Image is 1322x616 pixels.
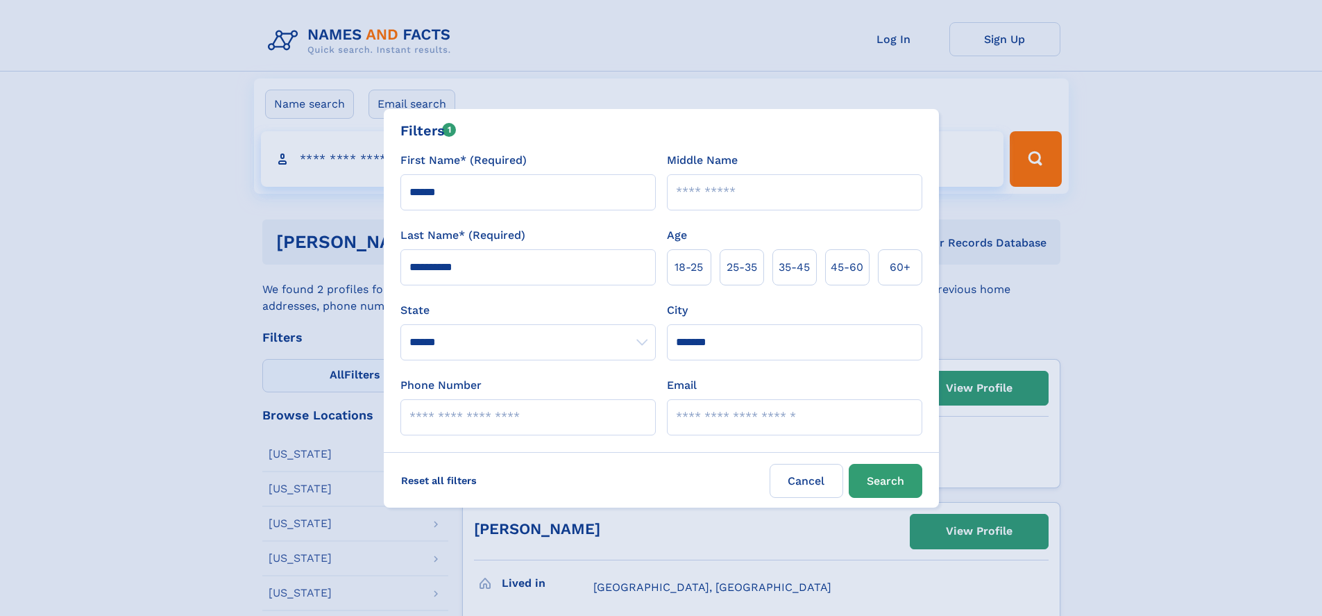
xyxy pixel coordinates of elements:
span: 45‑60 [831,259,863,276]
span: 25‑35 [727,259,757,276]
span: 35‑45 [779,259,810,276]
label: Email [667,377,697,394]
span: 60+ [890,259,910,276]
label: Age [667,227,687,244]
div: Filters [400,120,457,141]
label: Last Name* (Required) [400,227,525,244]
label: First Name* (Required) [400,152,527,169]
label: State [400,302,656,319]
label: Phone Number [400,377,482,394]
label: Middle Name [667,152,738,169]
label: Cancel [770,464,843,498]
label: City [667,302,688,319]
label: Reset all filters [392,464,486,497]
span: 18‑25 [675,259,703,276]
button: Search [849,464,922,498]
